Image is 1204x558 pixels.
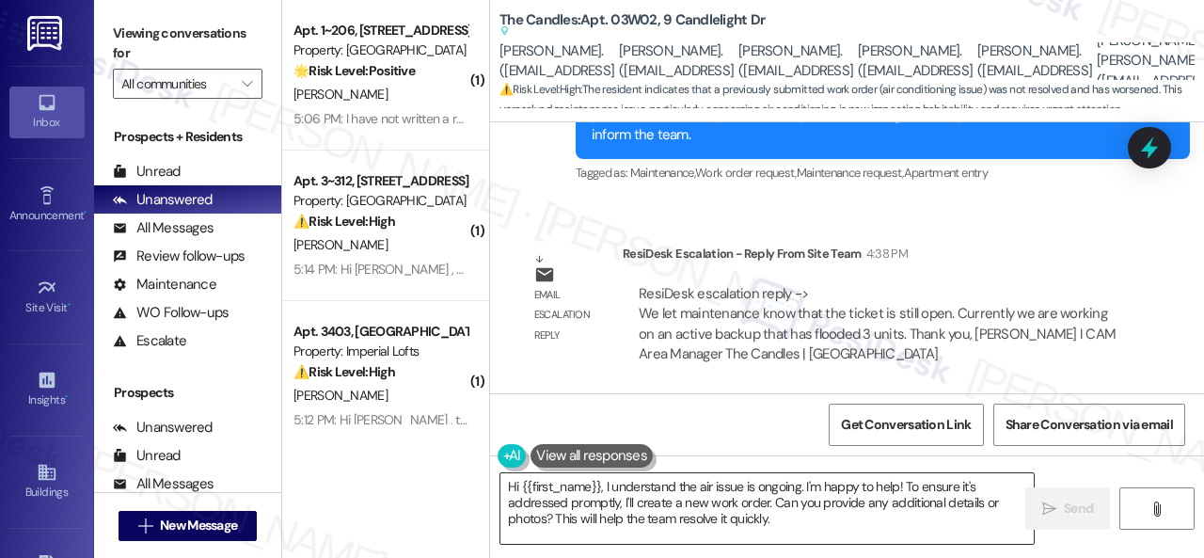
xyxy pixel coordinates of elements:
[499,21,614,102] div: [PERSON_NAME]. ([EMAIL_ADDRESS][DOMAIN_NAME])
[293,110,693,127] div: 5:06 PM: I have not written a review before, but I'd be happy to leave one.
[293,86,388,103] span: [PERSON_NAME]
[499,82,580,97] strong: ⚠️ Risk Level: High
[1042,502,1056,517] i: 
[113,19,262,69] label: Viewing conversations for
[84,206,87,219] span: •
[138,518,152,534] i: 
[293,213,395,230] strong: ⚠️ Risk Level: High
[94,127,281,147] div: Prospects + Residents
[113,303,229,323] div: WO Follow-ups
[293,322,467,342] div: Apt. 3403, [GEOGRAPHIC_DATA]
[113,275,216,295] div: Maintenance
[9,87,85,137] a: Inbox
[9,272,85,323] a: Site Visit •
[113,190,213,210] div: Unanswered
[977,21,1092,102] div: [PERSON_NAME]. ([EMAIL_ADDRESS][DOMAIN_NAME])
[65,391,68,404] span: •
[113,247,245,266] div: Review follow-ups
[121,69,232,99] input: All communities
[293,171,467,191] div: Apt. 3~312, [STREET_ADDRESS][US_STATE]
[293,236,388,253] span: [PERSON_NAME]
[858,21,973,102] div: [PERSON_NAME]. ([EMAIL_ADDRESS][DOMAIN_NAME])
[862,244,908,263] div: 4:38 PM
[113,162,181,182] div: Unread
[113,331,186,351] div: Escalate
[500,473,1034,544] textarea: Hi {{first_name}}, I understand the air issue is ongoing. I'm happy to help! To ensure it's addre...
[113,474,214,494] div: All Messages
[293,363,395,380] strong: ⚠️ Risk Level: High
[829,404,983,446] button: Get Conversation Link
[68,298,71,311] span: •
[695,165,797,181] span: Work order request ,
[499,10,765,41] b: The Candles: Apt. 03W02, 9 Candlelight Dr
[113,418,213,438] div: Unanswered
[534,285,608,345] div: Email escalation reply
[27,16,66,51] img: ResiDesk Logo
[1064,499,1093,518] span: Send
[841,415,971,435] span: Get Conversation Link
[293,387,388,404] span: [PERSON_NAME]
[619,21,734,102] div: [PERSON_NAME]. ([EMAIL_ADDRESS][DOMAIN_NAME])
[293,62,415,79] strong: 🌟 Risk Level: Positive
[293,191,467,211] div: Property: [GEOGRAPHIC_DATA]
[1006,415,1173,435] span: Share Conversation via email
[9,456,85,507] a: Buildings
[119,511,258,541] button: New Message
[242,76,252,91] i: 
[639,284,1116,363] div: ResiDesk escalation reply -> We let maintenance know that the ticket is still open. Currently we ...
[1025,487,1110,530] button: Send
[113,218,214,238] div: All Messages
[630,165,695,181] span: Maintenance ,
[9,364,85,415] a: Insights •
[576,159,1190,186] div: Tagged as:
[904,165,988,181] span: Apartment entry
[293,40,467,60] div: Property: [GEOGRAPHIC_DATA]
[293,21,467,40] div: Apt. 1~206, [STREET_ADDRESS][US_STATE]
[623,244,1133,270] div: ResiDesk Escalation - Reply From Site Team
[993,404,1185,446] button: Share Conversation via email
[1149,502,1164,517] i: 
[738,21,853,102] div: [PERSON_NAME]. ([EMAIL_ADDRESS][DOMAIN_NAME])
[113,446,181,466] div: Unread
[293,342,467,361] div: Property: Imperial Lofts
[160,516,237,535] span: New Message
[499,80,1204,120] span: : The resident indicates that a previously submitted work order (air conditioning issue) was not ...
[797,165,904,181] span: Maintenance request ,
[94,383,281,403] div: Prospects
